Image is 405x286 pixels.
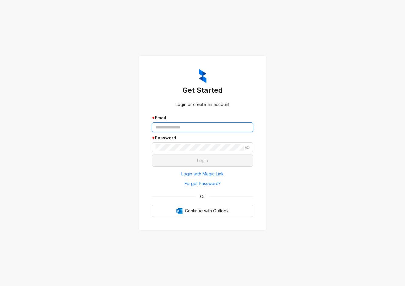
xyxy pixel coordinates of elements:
[152,179,253,188] button: Forgot Password?
[199,69,206,83] img: ZumaIcon
[181,171,224,177] span: Login with Magic Link
[152,169,253,179] button: Login with Magic Link
[245,145,249,149] span: eye-invisible
[196,193,209,200] span: Or
[176,208,182,214] img: Outlook
[152,205,253,217] button: OutlookContinue with Outlook
[185,180,221,187] span: Forgot Password?
[152,115,253,121] div: Email
[152,135,253,141] div: Password
[152,85,253,95] h3: Get Started
[152,101,253,108] div: Login or create an account
[185,208,229,214] span: Continue with Outlook
[152,155,253,167] button: Login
